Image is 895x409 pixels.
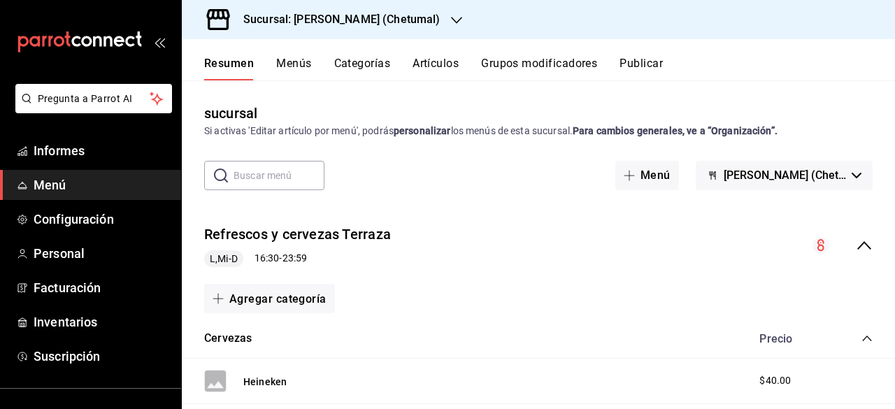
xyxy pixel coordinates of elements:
a: Pregunta a Parrot AI [10,101,172,116]
font: Resumen [204,57,254,70]
font: Facturación [34,280,101,295]
font: Heineken [243,376,287,387]
font: Inventarios [34,315,97,329]
font: los menús de esta sucursal. [451,125,573,136]
button: Refrescos y cervezas Terraza [204,224,391,245]
button: Heineken [243,373,287,389]
button: abrir_cajón_menú [154,36,165,48]
button: Pregunta a Parrot AI [15,84,172,113]
font: Grupos modificadores [481,57,597,70]
font: 16:30 [255,252,280,264]
font: Personal [34,246,85,261]
font: sucursal [204,105,257,122]
font: [PERSON_NAME] (Chetumal) [724,168,868,182]
font: Artículos [413,57,459,70]
button: Menú [615,161,679,190]
font: Pregunta a Parrot AI [38,93,133,104]
button: colapsar-categoría-fila [861,333,873,344]
font: 23:59 [282,252,308,264]
div: colapsar-fila-del-menú [182,213,895,279]
font: Sucursal: [PERSON_NAME] (Chetumal) [243,13,440,26]
div: pestañas de navegación [204,56,895,80]
font: Para cambios generales, ve a “Organización”. [573,125,778,136]
font: Publicar [620,57,663,70]
font: L,Mi-D [210,253,238,264]
font: Cervezas [204,331,252,345]
font: - [279,252,282,264]
font: Menú [34,178,66,192]
font: Configuración [34,212,114,227]
input: Buscar menú [234,162,324,189]
button: Agregar categoría [204,284,335,313]
button: [PERSON_NAME] (Chetumal) [696,161,873,190]
font: Agregar categoría [229,292,327,306]
font: $40.00 [759,375,791,386]
font: personalizar [394,125,451,136]
button: Cervezas [204,330,252,346]
font: Precio [759,332,792,345]
font: Categorías [334,57,391,70]
font: Refrescos y cervezas Terraza [204,227,391,243]
font: Si activas 'Editar artículo por menú', podrás [204,125,394,136]
font: Menú [640,168,671,182]
font: Suscripción [34,349,100,364]
font: Informes [34,143,85,158]
font: Menús [276,57,311,70]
